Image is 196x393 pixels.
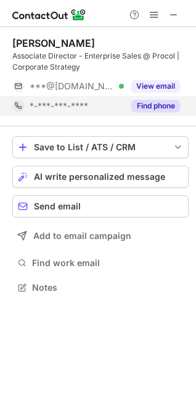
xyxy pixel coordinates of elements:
span: Send email [34,201,81,211]
button: save-profile-one-click [12,136,189,158]
span: Find work email [32,257,184,269]
span: ***@[DOMAIN_NAME] [30,81,115,92]
span: Notes [32,282,184,293]
button: Add to email campaign [12,225,189,247]
button: Reveal Button [131,100,180,112]
img: ContactOut v5.3.10 [12,7,86,22]
button: Reveal Button [131,80,180,92]
span: AI write personalized message [34,172,165,182]
div: [PERSON_NAME] [12,37,95,49]
div: Associate Director - Enterprise Sales @ Procol | Corporate Strategy [12,51,189,73]
span: Add to email campaign [33,231,131,241]
button: Find work email [12,254,189,272]
button: AI write personalized message [12,166,189,188]
button: Send email [12,195,189,217]
button: Notes [12,279,189,296]
div: Save to List / ATS / CRM [34,142,167,152]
